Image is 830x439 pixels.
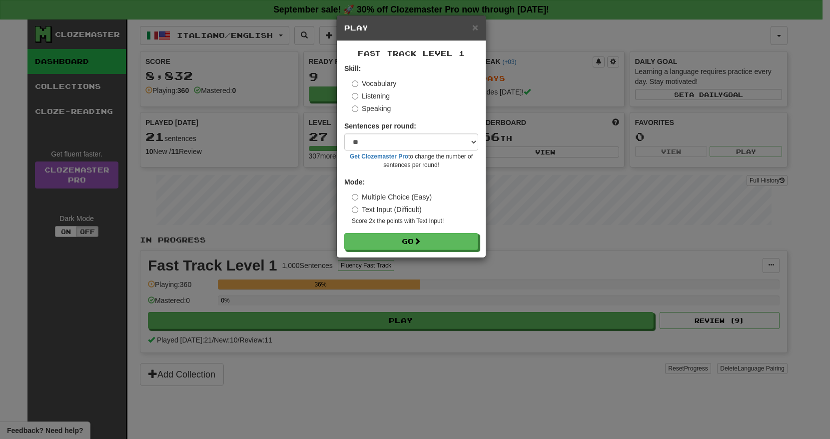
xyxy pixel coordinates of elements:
label: Listening [352,91,390,101]
input: Vocabulary [352,80,358,87]
h5: Play [344,23,478,33]
a: Get Clozemaster Pro [350,153,408,160]
label: Speaking [352,103,391,113]
input: Speaking [352,105,358,112]
span: Fast Track Level 1 [358,49,465,57]
input: Multiple Choice (Easy) [352,194,358,200]
input: Text Input (Difficult) [352,206,358,213]
strong: Skill: [344,64,361,72]
small: to change the number of sentences per round! [344,152,478,169]
input: Listening [352,93,358,99]
label: Text Input (Difficult) [352,204,422,214]
label: Sentences per round: [344,121,416,131]
span: × [472,21,478,33]
label: Multiple Choice (Easy) [352,192,432,202]
button: Go [344,233,478,250]
button: Close [472,22,478,32]
small: Score 2x the points with Text Input ! [352,217,478,225]
label: Vocabulary [352,78,396,88]
strong: Mode: [344,178,365,186]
